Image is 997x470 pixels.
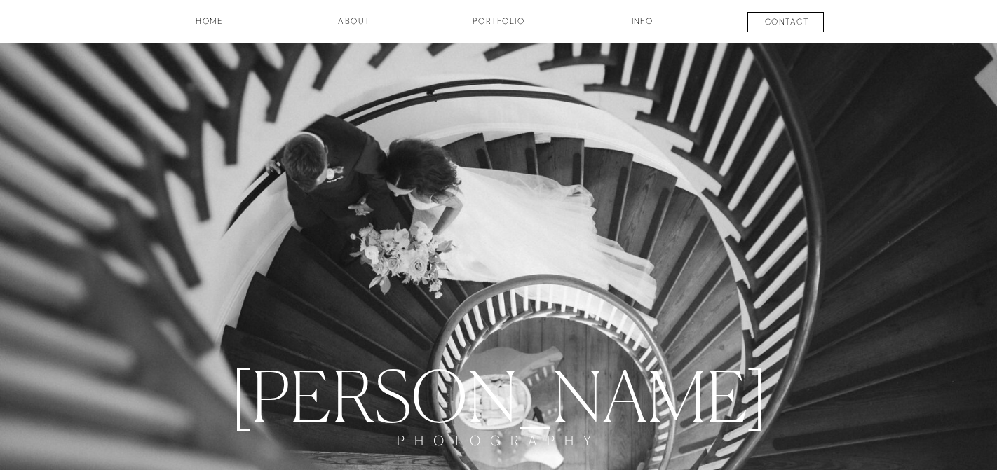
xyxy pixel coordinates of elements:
[607,15,677,39] a: INFO
[447,15,550,39] a: Portfolio
[735,15,839,32] a: contact
[319,15,389,39] a: about
[158,15,262,39] a: HOME
[199,354,799,432] a: [PERSON_NAME]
